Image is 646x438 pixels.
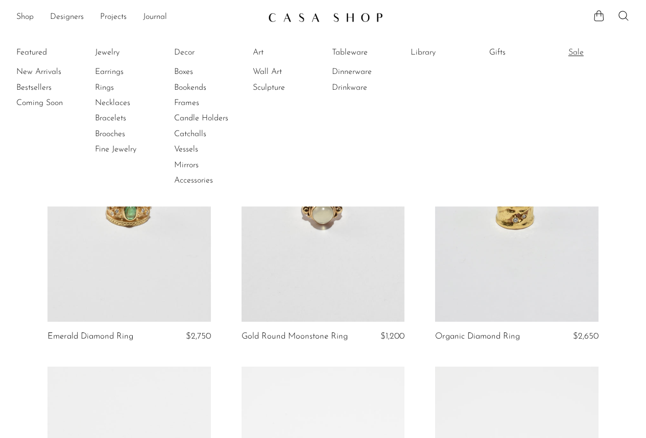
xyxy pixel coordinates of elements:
a: Organic Diamond Ring [435,332,520,341]
a: Necklaces [95,97,172,109]
a: Accessories [174,175,251,186]
a: Gold Round Moonstone Ring [242,332,348,341]
nav: Desktop navigation [16,9,260,26]
a: Emerald Diamond Ring [47,332,133,341]
a: Earrings [95,66,172,78]
a: Mirrors [174,160,251,171]
ul: NEW HEADER MENU [16,9,260,26]
a: Art [253,47,329,58]
a: Gifts [489,47,566,58]
a: Jewelry [95,47,172,58]
a: Fine Jewelry [95,144,172,155]
a: Brooches [95,128,172,140]
ul: Library [411,45,487,64]
span: $2,750 [186,332,211,341]
a: Sculpture [253,82,329,93]
ul: Jewelry [95,45,172,158]
a: Sale [568,47,645,58]
ul: Decor [174,45,251,189]
ul: Sale [568,45,645,64]
a: Bestsellers [16,82,93,93]
a: Catchalls [174,128,251,140]
a: Bookends [174,82,251,93]
span: $2,650 [573,332,599,341]
a: Coming Soon [16,97,93,109]
a: Bracelets [95,113,172,124]
a: Designers [50,11,84,24]
a: Frames [174,97,251,109]
a: Shop [16,11,34,24]
a: Wall Art [253,66,329,78]
ul: Art [253,45,329,95]
a: Tableware [332,47,409,58]
a: Candle Holders [174,113,251,124]
a: Boxes [174,66,251,78]
a: Projects [100,11,127,24]
a: Dinnerware [332,66,409,78]
a: Drinkware [332,82,409,93]
ul: Featured [16,64,93,111]
span: $1,200 [380,332,404,341]
a: Rings [95,82,172,93]
a: Vessels [174,144,251,155]
ul: Gifts [489,45,566,64]
ul: Tableware [332,45,409,95]
a: Journal [143,11,167,24]
a: Library [411,47,487,58]
a: Decor [174,47,251,58]
a: New Arrivals [16,66,93,78]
